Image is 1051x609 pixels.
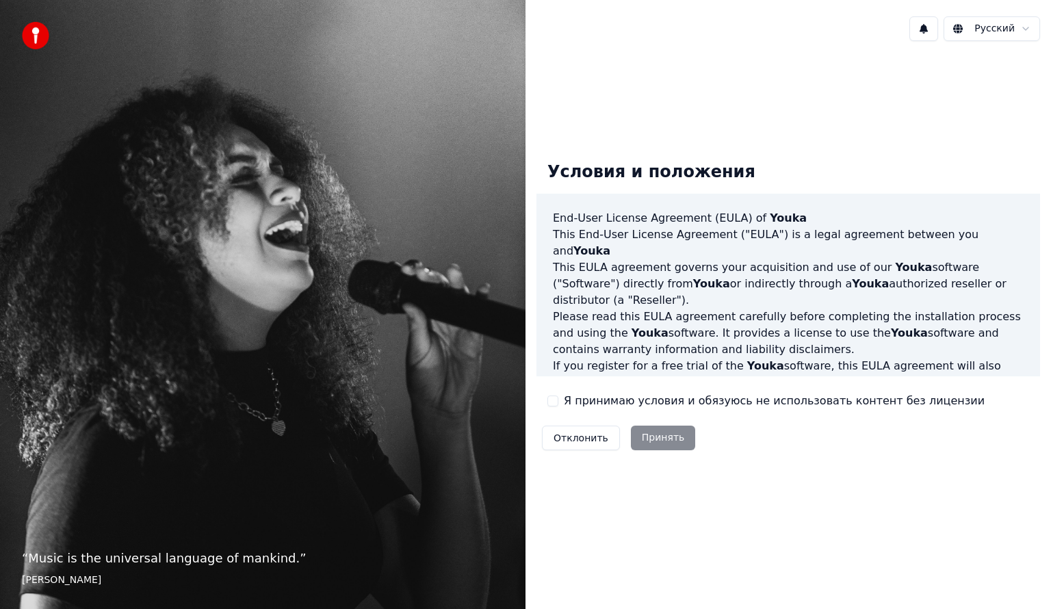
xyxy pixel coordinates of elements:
span: Youka [693,277,730,290]
p: “ Music is the universal language of mankind. ” [22,549,504,568]
h3: End-User License Agreement (EULA) of [553,210,1024,226]
div: Условия и положения [536,151,766,194]
button: Отклонить [542,426,620,450]
span: Youka [770,211,807,224]
p: If you register for a free trial of the software, this EULA agreement will also govern that trial... [553,358,1024,424]
p: This EULA agreement governs your acquisition and use of our software ("Software") directly from o... [553,259,1024,309]
span: Youka [891,326,928,339]
img: youka [22,22,49,49]
footer: [PERSON_NAME] [22,573,504,587]
label: Я принимаю условия и обязуюсь не использовать контент без лицензии [564,393,985,409]
p: Please read this EULA agreement carefully before completing the installation process and using th... [553,309,1024,358]
span: Youka [919,376,956,389]
span: Youka [747,359,784,372]
span: Youka [573,244,610,257]
span: Youka [632,326,669,339]
span: Youka [895,261,932,274]
p: This End-User License Agreement ("EULA") is a legal agreement between you and [553,226,1024,259]
span: Youka [852,277,889,290]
